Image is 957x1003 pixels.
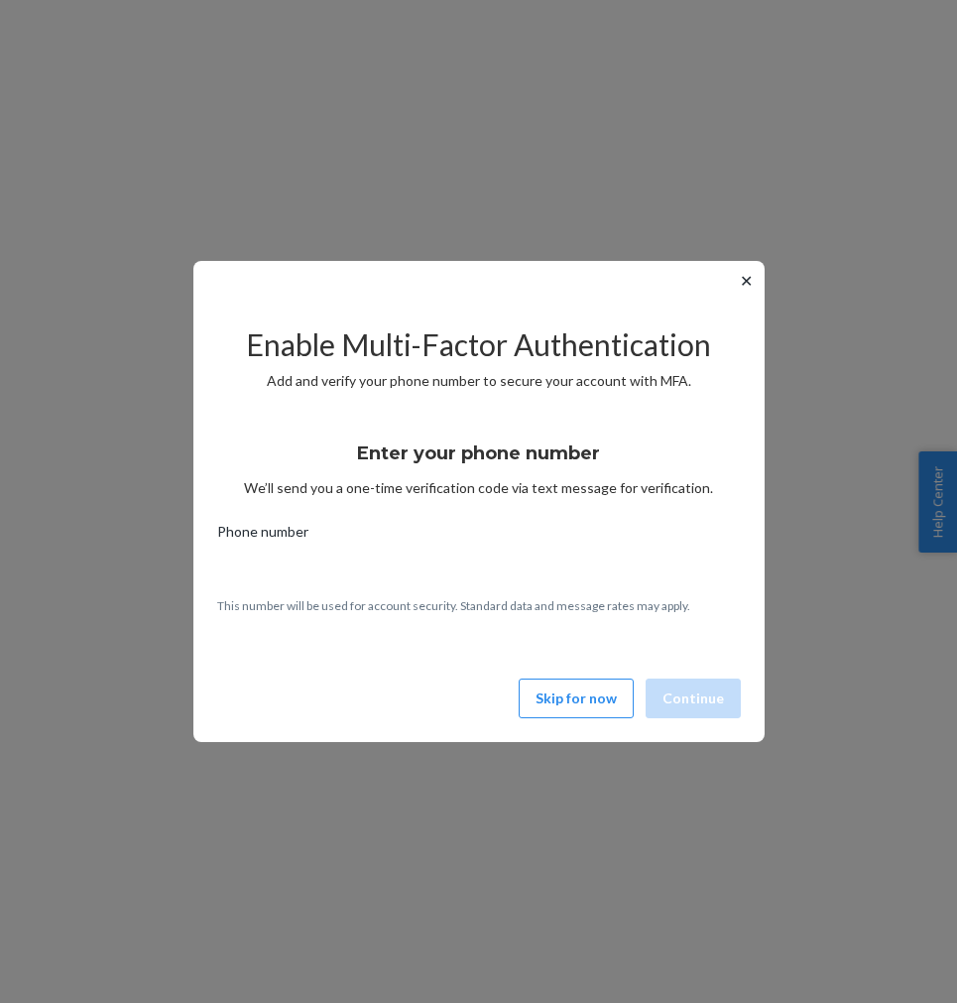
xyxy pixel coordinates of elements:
[217,522,308,550] span: Phone number
[646,679,741,718] button: Continue
[217,328,741,361] h2: Enable Multi-Factor Authentication
[736,269,757,293] button: ✕
[357,440,600,466] h3: Enter your phone number
[217,597,741,614] p: This number will be used for account security. Standard data and message rates may apply.
[519,679,634,718] button: Skip for now
[217,371,741,391] p: Add and verify your phone number to secure your account with MFA.
[217,425,741,498] div: We’ll send you a one-time verification code via text message for verification.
